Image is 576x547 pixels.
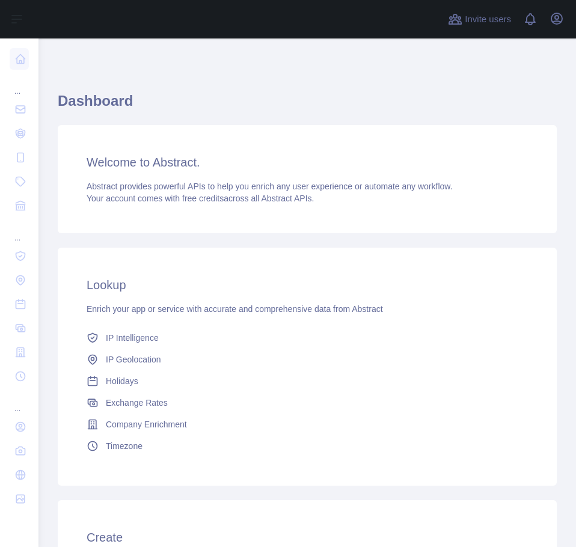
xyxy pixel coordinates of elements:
[87,194,314,203] span: Your account comes with across all Abstract APIs.
[87,277,528,293] h3: Lookup
[10,219,29,243] div: ...
[82,370,533,392] a: Holidays
[106,353,161,365] span: IP Geolocation
[87,154,528,171] h3: Welcome to Abstract.
[106,397,168,409] span: Exchange Rates
[82,414,533,435] a: Company Enrichment
[446,10,513,29] button: Invite users
[87,304,383,314] span: Enrich your app or service with accurate and comprehensive data from Abstract
[82,435,533,457] a: Timezone
[82,392,533,414] a: Exchange Rates
[465,13,511,26] span: Invite users
[106,418,187,430] span: Company Enrichment
[87,182,453,191] span: Abstract provides powerful APIs to help you enrich any user experience or automate any workflow.
[87,529,528,546] h3: Create
[10,72,29,96] div: ...
[58,91,557,120] h1: Dashboard
[10,390,29,414] div: ...
[82,349,533,370] a: IP Geolocation
[106,440,142,452] span: Timezone
[106,332,159,344] span: IP Intelligence
[182,194,224,203] span: free credits
[82,327,533,349] a: IP Intelligence
[106,375,138,387] span: Holidays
